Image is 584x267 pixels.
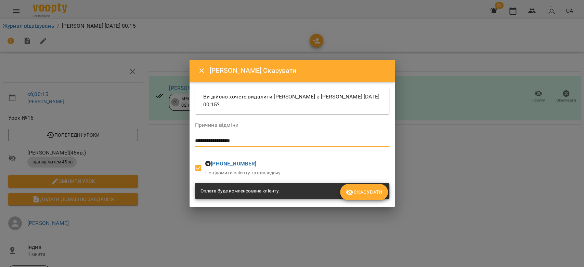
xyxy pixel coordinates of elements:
[340,184,388,200] button: Скасувати
[205,170,281,176] p: Повідомити клієнту та викладачу
[194,63,210,79] button: Close
[195,122,389,128] label: Причина відміни
[211,160,256,167] a: [PHONE_NUMBER]
[195,87,389,114] div: Ви дійсно хочете видалити [PERSON_NAME] з [PERSON_NAME] [DATE] 00:15?
[200,185,280,197] div: Оплата буде компенсована клієнту.
[346,188,382,196] span: Скасувати
[210,65,386,76] h6: [PERSON_NAME] Скасувати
